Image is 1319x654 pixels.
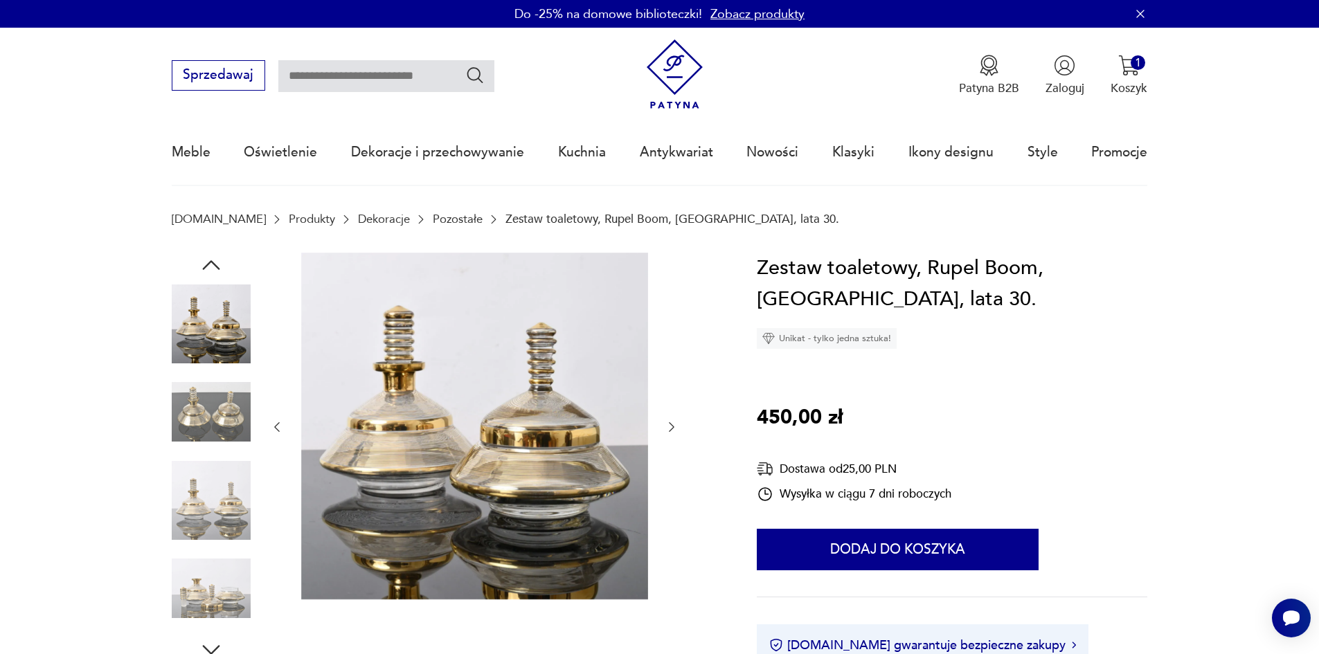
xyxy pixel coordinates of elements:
[358,212,410,226] a: Dekoracje
[959,55,1019,96] a: Ikona medaluPatyna B2B
[978,55,1000,76] img: Ikona medalu
[433,212,483,226] a: Pozostałe
[1046,55,1084,96] button: Zaloguj
[172,549,251,628] img: Zdjęcie produktu Zestaw toaletowy, Rupel Boom, Belgia, lata 30.
[1046,80,1084,96] p: Zaloguj
[514,6,702,23] p: Do -25% na domowe biblioteczki!
[172,461,251,540] img: Zdjęcie produktu Zestaw toaletowy, Rupel Boom, Belgia, lata 30.
[172,284,251,363] img: Zdjęcie produktu Zestaw toaletowy, Rupel Boom, Belgia, lata 30.
[832,120,874,184] a: Klasyki
[757,253,1147,316] h1: Zestaw toaletowy, Rupel Boom, [GEOGRAPHIC_DATA], lata 30.
[505,212,839,226] p: Zestaw toaletowy, Rupel Boom, [GEOGRAPHIC_DATA], lata 30.
[746,120,798,184] a: Nowości
[558,120,606,184] a: Kuchnia
[172,71,265,82] a: Sprzedawaj
[351,120,524,184] a: Dekoracje i przechowywanie
[465,65,485,85] button: Szukaj
[172,120,210,184] a: Meble
[908,120,994,184] a: Ikony designu
[1118,55,1140,76] img: Ikona koszyka
[640,39,710,109] img: Patyna - sklep z meblami i dekoracjami vintage
[172,212,266,226] a: [DOMAIN_NAME]
[757,402,843,434] p: 450,00 zł
[1111,80,1147,96] p: Koszyk
[757,486,951,502] div: Wysyłka w ciągu 7 dni roboczych
[1072,642,1076,648] img: Ikona strzałki w prawo
[1131,55,1145,70] div: 1
[757,460,773,478] img: Ikona dostawy
[757,328,897,349] div: Unikat - tylko jedna sztuka!
[301,253,648,599] img: Zdjęcie produktu Zestaw toaletowy, Rupel Boom, Belgia, lata 30.
[959,80,1019,96] p: Patyna B2B
[757,529,1039,570] button: Dodaj do koszyka
[1054,55,1075,76] img: Ikonka użytkownika
[640,120,713,184] a: Antykwariat
[172,372,251,451] img: Zdjęcie produktu Zestaw toaletowy, Rupel Boom, Belgia, lata 30.
[289,212,335,226] a: Produkty
[769,638,783,652] img: Ikona certyfikatu
[1272,599,1311,637] iframe: Smartsupp widget button
[757,460,951,478] div: Dostawa od 25,00 PLN
[762,332,775,345] img: Ikona diamentu
[959,55,1019,96] button: Patyna B2B
[1111,55,1147,96] button: 1Koszyk
[1028,120,1058,184] a: Style
[769,637,1076,654] button: [DOMAIN_NAME] gwarantuje bezpieczne zakupy
[244,120,317,184] a: Oświetlenie
[710,6,805,23] a: Zobacz produkty
[172,60,265,91] button: Sprzedawaj
[1091,120,1147,184] a: Promocje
